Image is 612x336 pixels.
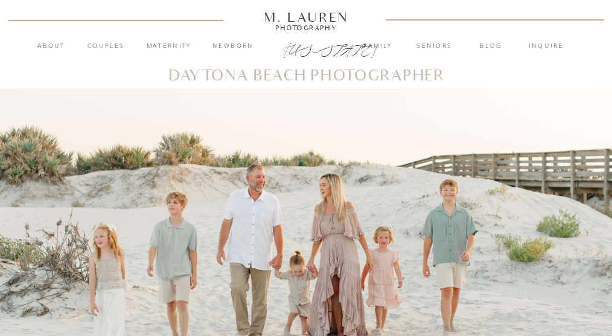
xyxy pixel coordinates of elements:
a: [US_STATE] [283,42,330,54]
a: Photography [259,25,352,30]
a: inquire [518,41,573,51]
a: Family [351,41,406,51]
a: Seniors [407,41,462,51]
a: M. Lauren [233,11,379,23]
a: Newborn [206,41,261,51]
a: Maternity [141,41,196,51]
h1: Daytona Beach Photographer [167,68,445,83]
a: blog [464,41,518,51]
a: Couples [78,41,133,51]
a: About [31,41,71,51]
